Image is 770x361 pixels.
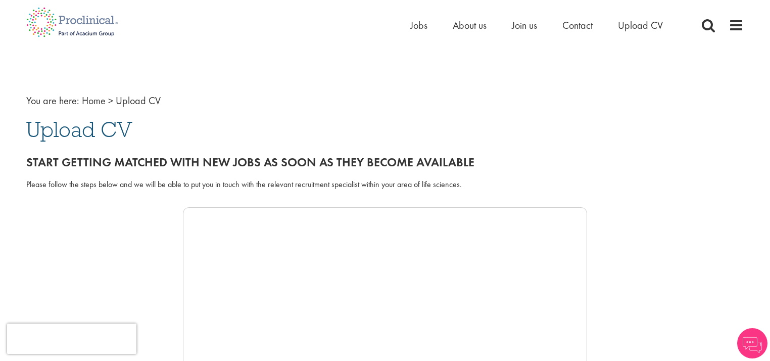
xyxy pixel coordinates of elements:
a: Jobs [410,19,427,32]
a: Join us [512,19,537,32]
a: breadcrumb link [82,94,106,107]
span: > [108,94,113,107]
span: Upload CV [26,116,132,143]
a: Upload CV [618,19,663,32]
a: Contact [562,19,593,32]
iframe: reCAPTCHA [7,324,136,354]
span: Upload CV [116,94,161,107]
span: You are here: [26,94,79,107]
a: About us [453,19,487,32]
div: Please follow the steps below and we will be able to put you in touch with the relevant recruitme... [26,179,744,191]
img: Chatbot [737,328,767,358]
h2: Start getting matched with new jobs as soon as they become available [26,156,744,169]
